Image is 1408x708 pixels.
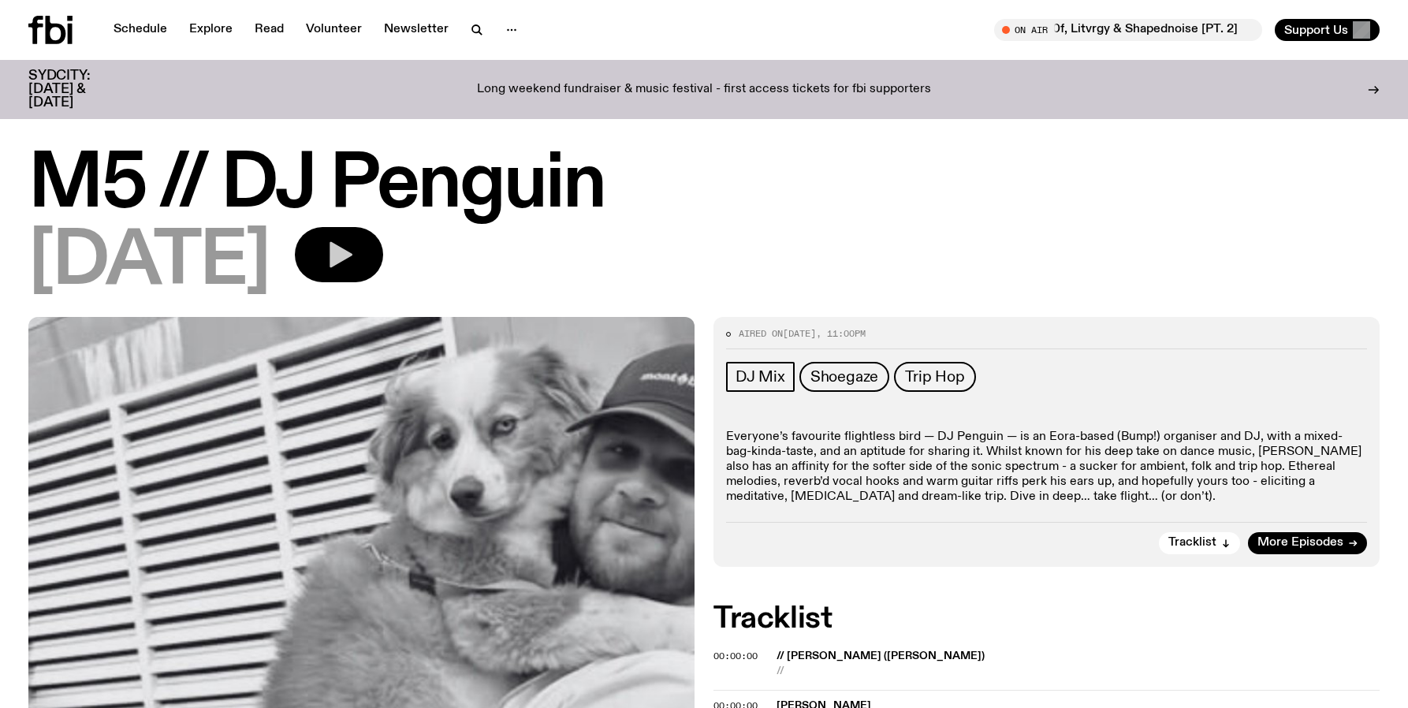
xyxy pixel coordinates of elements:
[736,368,785,386] span: DJ Mix
[726,362,795,392] a: DJ Mix
[894,362,975,392] a: Trip Hop
[783,327,816,340] span: [DATE]
[1159,532,1240,554] button: Tracklist
[739,327,783,340] span: Aired on
[28,69,129,110] h3: SYDCITY: [DATE] & [DATE]
[28,150,1380,221] h1: M5 // DJ Penguin
[1257,537,1343,549] span: More Episodes
[1275,19,1380,41] button: Support Us
[994,19,1262,41] button: On AirMITHRIL X DEEP WEB | feat. s280f, Litvrgy & Shapednoise [PT. 2]
[799,362,889,392] a: Shoegaze
[713,650,758,662] span: 00:00:00
[726,430,1367,505] p: Everyone’s favourite flightless bird — DJ Penguin — is an Eora-based (Bump!) organiser and DJ, wi...
[1284,23,1348,37] span: Support Us
[104,19,177,41] a: Schedule
[374,19,458,41] a: Newsletter
[713,605,1380,633] h2: Tracklist
[777,650,985,661] span: // [PERSON_NAME] ([PERSON_NAME])
[816,327,866,340] span: , 11:00pm
[810,368,878,386] span: Shoegaze
[713,652,758,661] button: 00:00:00
[1248,532,1367,554] a: More Episodes
[777,664,1380,679] span: //
[296,19,371,41] a: Volunteer
[477,83,931,97] p: Long weekend fundraiser & music festival - first access tickets for fbi supporters
[245,19,293,41] a: Read
[28,227,270,298] span: [DATE]
[905,368,964,386] span: Trip Hop
[180,19,242,41] a: Explore
[1168,537,1216,549] span: Tracklist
